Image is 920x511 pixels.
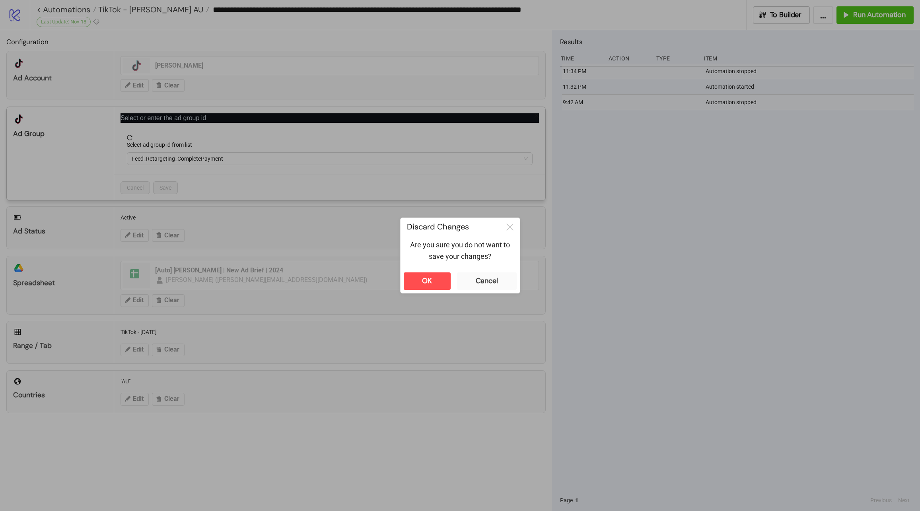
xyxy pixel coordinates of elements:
[457,272,517,290] button: Cancel
[422,276,432,286] div: OK
[407,239,513,262] p: Are you sure you do not want to save your changes?
[401,218,500,236] div: Discard Changes
[476,276,498,286] div: Cancel
[404,272,451,290] button: OK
